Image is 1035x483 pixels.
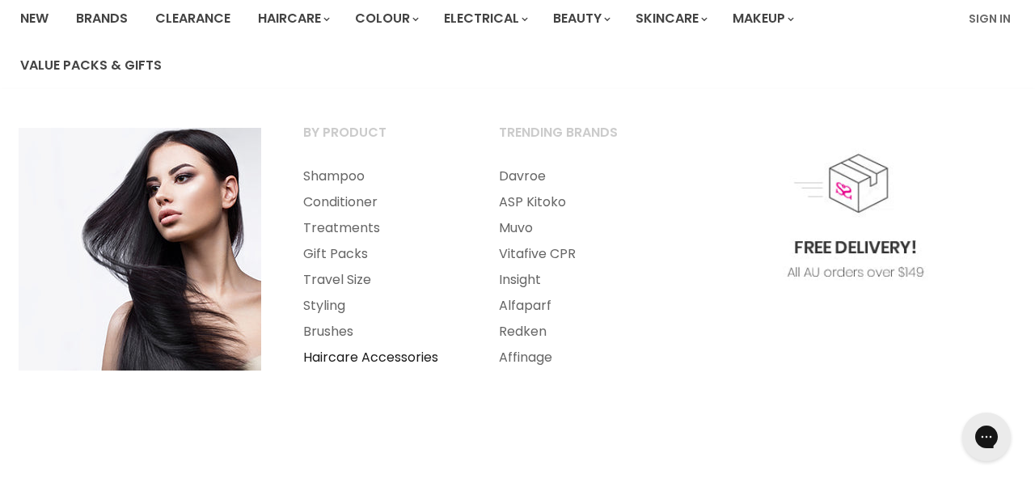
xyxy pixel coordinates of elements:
a: Brushes [283,319,475,345]
a: Skincare [623,2,717,36]
a: Davroe [479,163,671,189]
a: Value Packs & Gifts [8,49,174,83]
a: Insight [479,267,671,293]
a: Muvo [479,215,671,241]
a: Conditioner [283,189,475,215]
a: Redken [479,319,671,345]
a: Clearance [143,2,243,36]
a: Affinage [479,345,671,371]
a: Beauty [541,2,620,36]
a: Travel Size [283,267,475,293]
a: Makeup [720,2,804,36]
a: Colour [343,2,429,36]
ul: Main menu [283,163,475,371]
a: Trending Brands [479,120,671,160]
a: Haircare [246,2,340,36]
a: Brands [64,2,140,36]
a: Gift Packs [283,241,475,267]
ul: Main menu [479,163,671,371]
a: Alfaparf [479,293,671,319]
iframe: Gorgias live chat messenger [954,407,1019,467]
a: Treatments [283,215,475,241]
a: New [8,2,61,36]
a: ASP Kitoko [479,189,671,215]
a: Haircare Accessories [283,345,475,371]
a: By Product [283,120,475,160]
a: Shampoo [283,163,475,189]
a: Styling [283,293,475,319]
a: Sign In [959,2,1020,36]
a: Electrical [432,2,538,36]
a: Vitafive CPR [479,241,671,267]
